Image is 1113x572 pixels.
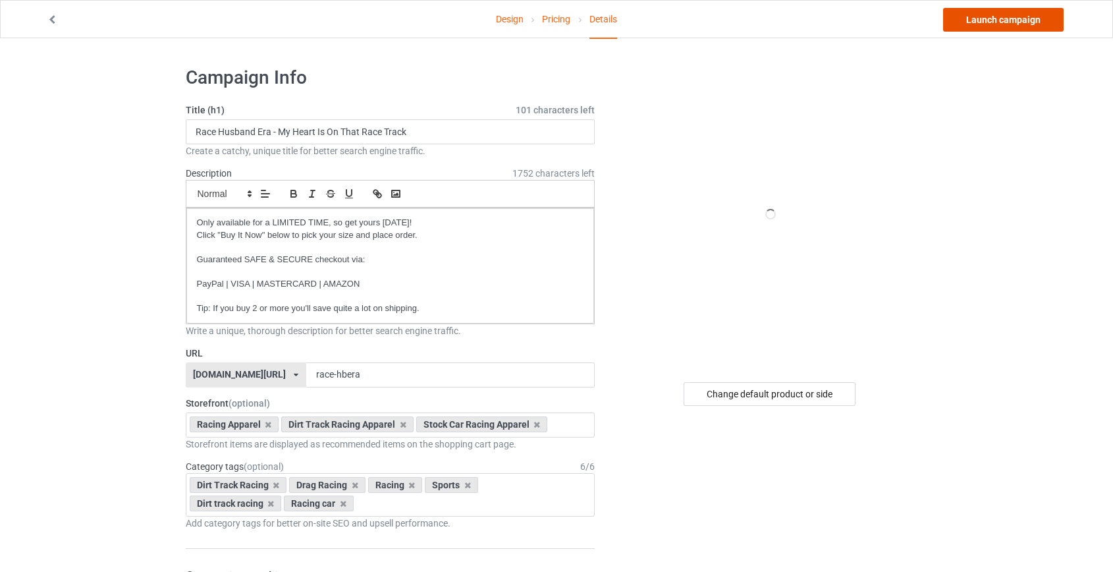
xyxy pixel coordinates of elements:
h1: Campaign Info [186,66,595,90]
p: PayPal | VISA | MASTERCARD | AMAZON [197,278,584,291]
div: Change default product or side [684,382,855,406]
p: Only available for a LIMITED TIME, so get yours [DATE]! [197,217,584,229]
div: Dirt Track Racing Apparel [281,416,414,432]
label: Title (h1) [186,103,595,117]
span: (optional) [229,398,270,409]
a: Launch campaign [943,8,1064,32]
label: Description [186,168,232,179]
div: Dirt track racing [190,496,282,511]
a: Design [496,1,524,38]
div: Storefront items are displayed as recommended items on the shopping cart page. [186,438,595,451]
a: Pricing [542,1,570,38]
div: Write a unique, thorough description for better search engine traffic. [186,324,595,337]
div: Details [589,1,617,39]
div: [DOMAIN_NAME][URL] [193,370,286,379]
div: Racing car [284,496,354,511]
p: Guaranteed SAFE & SECURE checkout via: [197,254,584,266]
span: 101 characters left [516,103,595,117]
label: Storefront [186,397,595,410]
span: 1752 characters left [512,167,595,180]
div: Racing [368,477,423,493]
p: Click "Buy It Now" below to pick your size and place order. [197,229,584,242]
label: Category tags [186,460,284,473]
div: Sports [425,477,478,493]
div: Stock Car Racing Apparel [416,416,548,432]
label: URL [186,347,595,360]
div: Racing Apparel [190,416,279,432]
p: Tip: If you buy 2 or more you'll save quite a lot on shipping. [197,302,584,315]
div: 6 / 6 [580,460,595,473]
div: Dirt Track Racing [190,477,287,493]
div: Drag Racing [289,477,366,493]
span: (optional) [244,461,284,472]
div: Create a catchy, unique title for better search engine traffic. [186,144,595,157]
div: Add category tags for better on-site SEO and upsell performance. [186,517,595,530]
